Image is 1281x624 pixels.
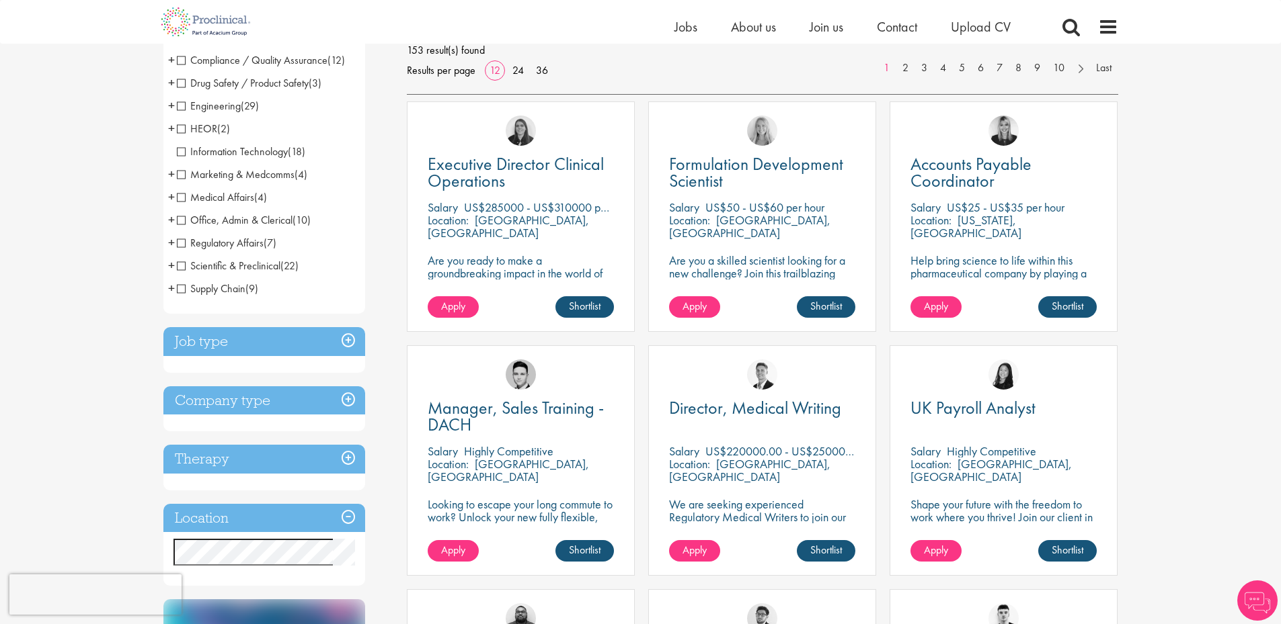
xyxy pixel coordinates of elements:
p: Shape your future with the freedom to work where you thrive! Join our client in a hybrid role tha... [910,498,1097,536]
p: Looking to escape your long commute to work? Unlock your new fully flexible, remote working posit... [428,498,614,549]
a: 10 [1046,60,1071,76]
a: About us [731,18,776,36]
p: We are seeking experienced Regulatory Medical Writers to join our client, a dynamic and growing b... [669,498,855,549]
span: Location: [428,456,469,472]
a: Apply [428,296,479,318]
a: 3 [915,60,934,76]
a: Manager, Sales Training - DACH [428,400,614,433]
p: US$25 - US$35 per hour [947,199,1064,215]
a: Executive Director Clinical Operations [428,156,614,189]
span: (2) [217,122,230,136]
p: [US_STATE], [GEOGRAPHIC_DATA] [910,212,1021,240]
h3: Job type [163,327,365,356]
span: Location: [669,456,710,472]
img: Connor Lynes [506,359,536,390]
a: Shortlist [1038,296,1097,318]
a: 12 [485,63,505,77]
span: + [168,95,175,116]
h3: Company type [163,386,365,415]
span: Salary [910,443,941,459]
a: 1 [877,60,896,76]
span: Apply [683,543,707,557]
a: Accounts Payable Coordinator [910,156,1097,189]
p: [GEOGRAPHIC_DATA], [GEOGRAPHIC_DATA] [428,456,589,484]
span: (10) [293,213,311,227]
p: [GEOGRAPHIC_DATA], [GEOGRAPHIC_DATA] [910,456,1072,484]
span: (7) [264,236,276,250]
span: Apply [924,299,948,313]
a: Last [1089,60,1118,76]
a: Upload CV [951,18,1011,36]
p: [GEOGRAPHIC_DATA], [GEOGRAPHIC_DATA] [428,212,589,240]
span: Scientific & Preclinical [177,259,280,273]
a: 24 [508,63,529,77]
span: (3) [309,76,321,90]
img: Ciara Noble [506,116,536,146]
span: Apply [924,543,948,557]
span: Location: [669,212,710,228]
a: Contact [877,18,917,36]
p: US$50 - US$60 per hour [705,199,824,215]
a: 2 [896,60,915,76]
p: [GEOGRAPHIC_DATA], [GEOGRAPHIC_DATA] [669,456,830,484]
p: Are you ready to make a groundbreaking impact in the world of biotechnology? Join a growing compa... [428,254,614,318]
span: Supply Chain [177,281,245,296]
p: US$285000 - US$310000 per annum [464,199,643,215]
span: (12) [327,53,345,67]
a: UK Payroll Analyst [910,400,1097,416]
img: Chatbot [1237,580,1278,621]
a: Apply [910,296,962,318]
img: Janelle Jones [988,116,1019,146]
a: Shortlist [797,540,855,562]
a: Shortlist [555,296,614,318]
span: + [168,187,175,207]
span: Apply [683,299,707,313]
span: Engineering [177,99,241,113]
span: Compliance / Quality Assurance [177,53,327,67]
h3: Location [163,504,365,533]
span: Salary [669,199,699,215]
span: Salary [910,199,941,215]
a: Formulation Development Scientist [669,156,855,189]
span: Marketing & Medcomms [177,167,307,181]
span: Engineering [177,99,259,113]
span: Regulatory Affairs [177,236,276,250]
span: + [168,50,175,70]
a: 6 [971,60,991,76]
img: George Watson [747,359,777,390]
span: HEOR [177,122,217,136]
span: + [168,164,175,184]
span: Office, Admin & Clerical [177,213,293,227]
span: Scientific & Preclinical [177,259,299,273]
span: Salary [428,443,458,459]
span: (9) [245,281,258,296]
a: 8 [1009,60,1028,76]
img: Numhom Sudsok [988,359,1019,390]
a: 9 [1027,60,1047,76]
iframe: reCAPTCHA [9,574,182,615]
span: (4) [254,190,267,204]
span: + [168,118,175,138]
a: Shannon Briggs [747,116,777,146]
span: Executive Director Clinical Operations [428,152,604,192]
span: + [168,278,175,298]
p: Highly Competitive [947,443,1036,459]
p: Are you a skilled scientist looking for a new challenge? Join this trailblazing biotech on the cu... [669,254,855,318]
span: Director, Medical Writing [669,396,841,419]
a: Apply [669,540,720,562]
span: Supply Chain [177,281,258,296]
a: Jobs [674,18,697,36]
span: Join us [810,18,843,36]
a: Director, Medical Writing [669,400,855,416]
span: (18) [288,144,305,159]
span: Results per page [407,60,475,81]
span: Regulatory Affairs [177,236,264,250]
